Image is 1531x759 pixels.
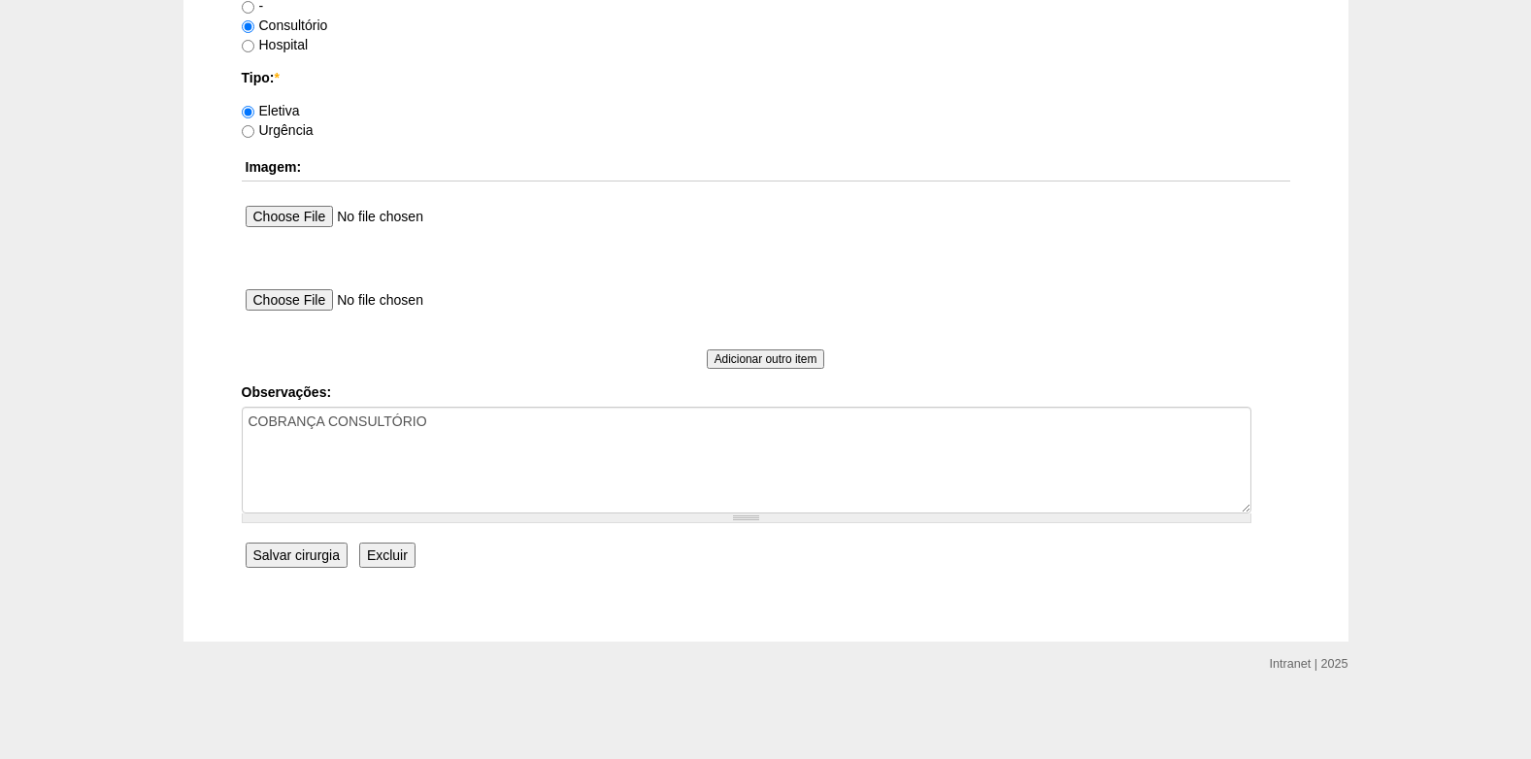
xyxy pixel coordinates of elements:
input: Consultório [242,20,254,33]
input: Hospital [242,40,254,52]
textarea: COBRANÇA CONSULTÓRIO [242,407,1251,513]
label: Consultório [242,17,328,33]
div: Intranet | 2025 [1270,654,1348,674]
input: Urgência [242,125,254,138]
input: Adicionar outro item [707,349,825,369]
th: Imagem: [242,153,1290,181]
label: Hospital [242,37,309,52]
label: Urgência [242,122,314,138]
label: Tipo: [242,68,1290,87]
input: Eletiva [242,106,254,118]
input: - [242,1,254,14]
label: Observações: [242,382,1290,402]
label: Eletiva [242,103,300,118]
input: Excluir [359,543,416,568]
span: Este campo é obrigatório. [274,70,279,85]
input: Salvar cirurgia [246,543,348,568]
